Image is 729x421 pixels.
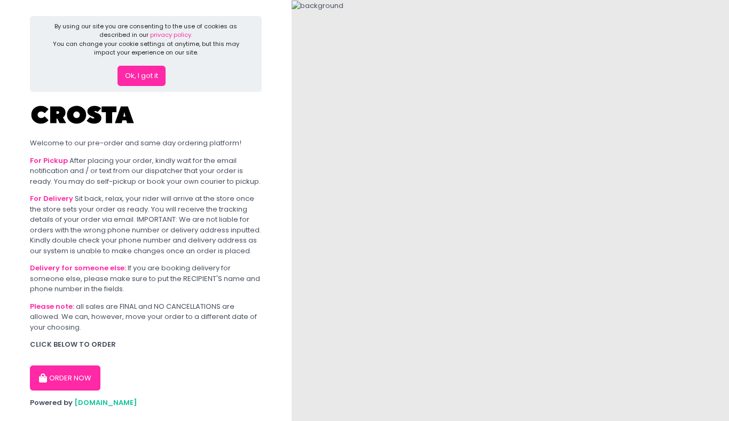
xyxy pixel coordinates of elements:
[30,155,68,166] b: For Pickup
[30,155,262,187] div: After placing your order, kindly wait for the email notification and / or text from our dispatche...
[30,301,262,333] div: all sales are FINAL and NO CANCELLATIONS are allowed. We can, however, move your order to a diffe...
[117,66,166,86] button: Ok, I got it
[30,99,137,131] img: Crosta Pizzeria
[292,1,343,11] img: background
[30,397,262,408] div: Powered by
[30,339,262,350] div: CLICK BELOW TO ORDER
[30,138,262,149] div: Welcome to our pre-order and same day ordering platform!
[48,22,244,57] div: By using our site you are consenting to the use of cookies as described in our You can change you...
[30,365,100,391] button: ORDER NOW
[74,397,137,408] a: [DOMAIN_NAME]
[30,263,126,273] b: Delivery for someone else:
[30,263,262,294] div: If you are booking delivery for someone else, please make sure to put the RECIPIENT'S name and ph...
[30,193,73,204] b: For Delivery
[30,193,262,256] div: Sit back, relax, your rider will arrive at the store once the store sets your order as ready. You...
[150,30,192,39] a: privacy policy.
[30,301,74,311] b: Please note:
